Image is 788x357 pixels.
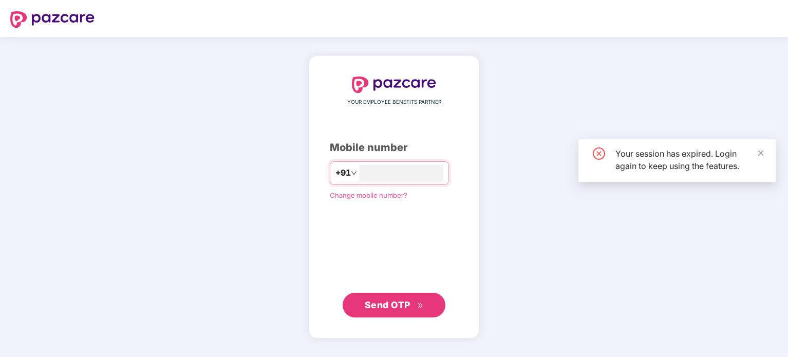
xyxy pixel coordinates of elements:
a: Change mobile number? [330,191,407,199]
span: down [351,170,357,176]
span: double-right [417,303,424,309]
img: logo [352,77,436,93]
span: close [757,149,764,157]
span: YOUR EMPLOYEE BENEFITS PARTNER [347,98,441,106]
div: Mobile number [330,140,458,156]
button: Send OTPdouble-right [343,293,445,317]
span: +91 [335,166,351,179]
div: Your session has expired. Login again to keep using the features. [615,147,763,172]
span: close-circle [593,147,605,160]
img: logo [10,11,95,28]
span: Send OTP [365,299,410,310]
